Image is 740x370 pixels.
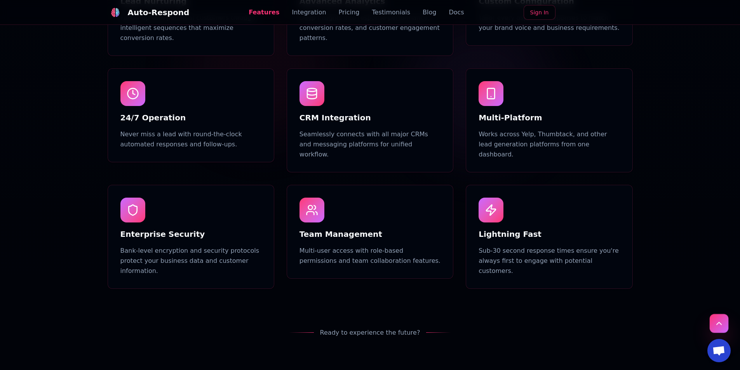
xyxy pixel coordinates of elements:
[299,112,441,123] h3: CRM Integration
[710,314,728,333] button: Scroll to top
[249,8,279,17] a: Features
[479,246,620,276] p: Sub-30 second response times ensure you're always first to engage with potential customers.
[479,229,620,240] h3: Lightning Fast
[524,5,555,20] a: Sign In
[120,13,261,43] p: Follow up with potential customers through intelligent sequences that maximize conversion rates.
[479,129,620,160] p: Works across Yelp, Thumbtack, and other lead generation platforms from one dashboard.
[120,129,261,149] p: Never miss a lead with round-the-clock automated responses and follow-ups.
[707,339,731,362] a: Open chat
[339,8,360,17] a: Pricing
[120,229,261,240] h3: Enterprise Security
[111,8,120,17] img: logo.svg
[120,246,261,276] p: Bank-level encryption and security protocols protect your business data and customer information.
[120,112,261,123] h3: 24/7 Operation
[372,8,411,17] a: Testimonials
[449,8,464,17] a: Docs
[108,5,190,20] a: Auto-Respond
[292,8,326,17] a: Integration
[299,13,441,43] p: Deep insights into response performance, conversion rates, and customer engagement patterns.
[299,129,441,160] p: Seamlessly connects with all major CRMs and messaging platforms for unified workflow.
[299,246,441,266] p: Multi-user access with role-based permissions and team collaboration features.
[299,229,441,240] h3: Team Management
[558,4,637,21] iframe: Sign in with Google Button
[320,328,420,337] span: Ready to experience the future?
[479,112,620,123] h3: Multi-Platform
[423,8,436,17] a: Blog
[128,7,190,18] div: Auto-Respond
